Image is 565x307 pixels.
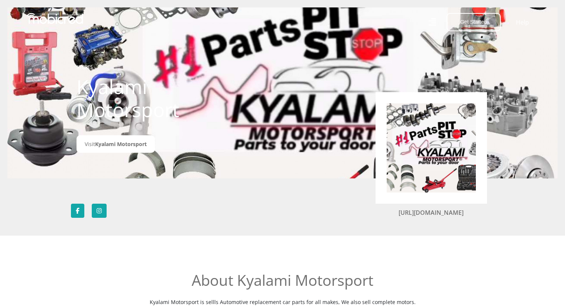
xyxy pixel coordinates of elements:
h2: About Kyalami Motorsport [147,271,418,289]
img: Kyalami Motorsport [387,103,476,193]
a: Help [516,17,529,27]
a: STORES [77,64,93,70]
a: Follow Kyalami Motorsport on Instagram [92,204,107,218]
img: Mobicred [27,13,83,24]
a: Follow Kyalami Motorsport on Facebook [71,204,84,218]
a: VisitKyalami Motorsport [77,135,155,153]
a: [URL][DOMAIN_NAME] [399,209,464,217]
button: Get Started [447,13,501,31]
span: Kyalami Motorsport [95,140,147,148]
h1: Kyalami Motorsport [77,75,242,122]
